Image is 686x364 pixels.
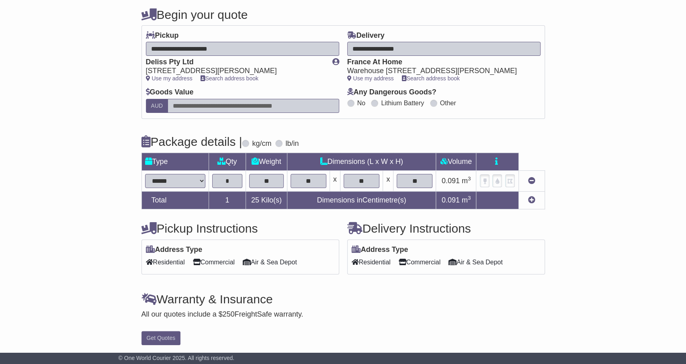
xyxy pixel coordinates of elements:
[528,177,535,185] a: Remove this item
[146,256,185,268] span: Residential
[251,196,259,204] span: 25
[287,153,436,170] td: Dimensions (L x W x H)
[436,153,476,170] td: Volume
[285,139,299,148] label: lb/in
[146,58,324,67] div: Deliss Pty Ltd
[347,67,532,76] div: Warehouse [STREET_ADDRESS][PERSON_NAME]
[119,355,235,361] span: © One World Courier 2025. All rights reserved.
[141,292,545,306] h4: Warranty & Insurance
[462,196,471,204] span: m
[146,245,203,254] label: Address Type
[201,75,258,82] a: Search address book
[246,191,287,209] td: Kilo(s)
[330,170,340,191] td: x
[468,176,471,182] sup: 3
[357,99,365,107] label: No
[287,191,436,209] td: Dimensions in Centimetre(s)
[528,196,535,204] a: Add new item
[352,245,408,254] label: Address Type
[146,75,192,82] a: Use my address
[347,88,436,97] label: Any Dangerous Goods?
[442,177,460,185] span: 0.091
[141,191,209,209] td: Total
[146,31,179,40] label: Pickup
[352,256,391,268] span: Residential
[141,8,545,21] h4: Begin your quote
[468,195,471,201] sup: 3
[462,177,471,185] span: m
[442,196,460,204] span: 0.091
[141,331,181,345] button: Get Quotes
[209,153,246,170] td: Qty
[347,58,532,67] div: France At Home
[146,88,194,97] label: Goods Value
[243,256,297,268] span: Air & Sea Depot
[399,256,440,268] span: Commercial
[347,222,545,235] h4: Delivery Instructions
[141,135,242,148] h4: Package details |
[223,310,235,318] span: 250
[347,31,385,40] label: Delivery
[381,99,424,107] label: Lithium Battery
[448,256,503,268] span: Air & Sea Depot
[440,99,456,107] label: Other
[141,222,339,235] h4: Pickup Instructions
[347,75,394,82] a: Use my address
[402,75,460,82] a: Search address book
[383,170,393,191] td: x
[141,153,209,170] td: Type
[252,139,271,148] label: kg/cm
[141,310,545,319] div: All our quotes include a $ FreightSafe warranty.
[146,67,324,76] div: [STREET_ADDRESS][PERSON_NAME]
[193,256,235,268] span: Commercial
[146,99,168,113] label: AUD
[246,153,287,170] td: Weight
[209,191,246,209] td: 1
